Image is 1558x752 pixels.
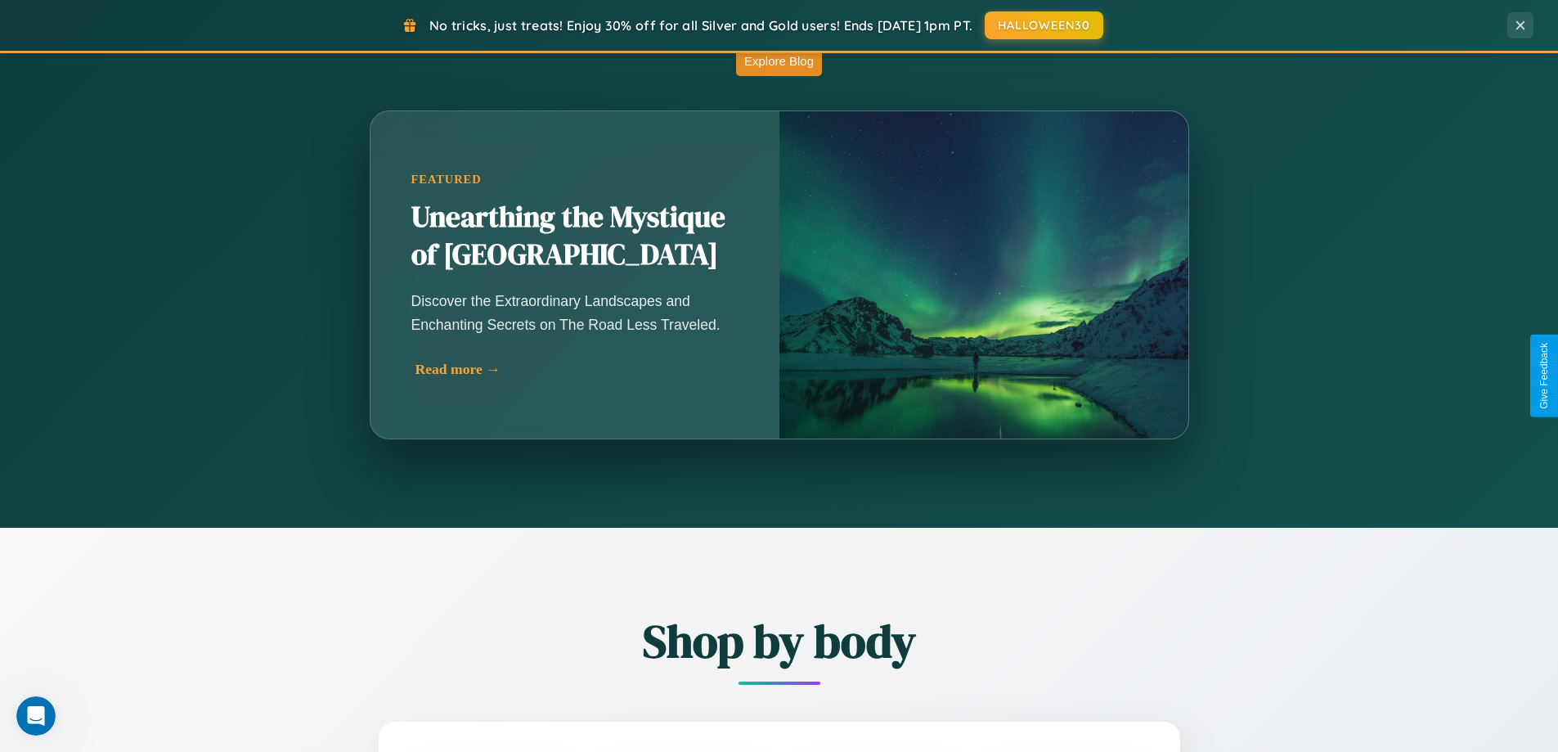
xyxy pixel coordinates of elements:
[415,361,743,378] div: Read more →
[411,173,739,187] div: Featured
[289,610,1270,673] h2: Shop by body
[429,17,972,34] span: No tricks, just treats! Enjoy 30% off for all Silver and Gold users! Ends [DATE] 1pm PT.
[985,11,1103,39] button: HALLOWEEN30
[411,199,739,274] h2: Unearthing the Mystique of [GEOGRAPHIC_DATA]
[736,46,822,76] button: Explore Blog
[411,290,739,335] p: Discover the Extraordinary Landscapes and Enchanting Secrets on The Road Less Traveled.
[16,696,56,736] iframe: Intercom live chat
[1538,343,1550,409] div: Give Feedback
